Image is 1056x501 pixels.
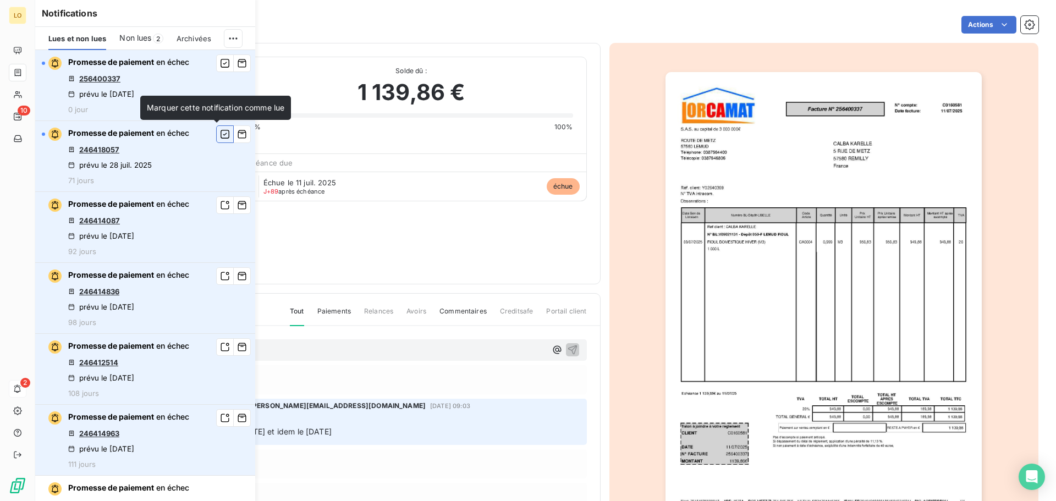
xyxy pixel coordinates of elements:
span: 98 jours [68,318,96,327]
div: LO [9,7,26,24]
span: Commentaires [439,306,487,325]
span: en échec [156,412,189,421]
div: prévu le [DATE] [68,90,134,98]
span: en échec [156,483,189,492]
button: Promesse de paiement en échec246414836prévu le [DATE]98 jours [35,263,255,334]
span: Promesse de paiement [68,57,154,67]
span: Tout [290,306,304,326]
span: Lues et non lues [48,34,106,43]
a: 246414087 [79,216,120,225]
span: Portail client [546,306,586,325]
img: Logo LeanPay [9,477,26,494]
button: Promesse de paiement en échec246414963prévu le [DATE]111 jours [35,405,255,476]
span: 100% [554,122,573,132]
span: Échéance due [243,158,293,167]
span: en échec [156,57,189,67]
div: prévu le [DATE] [68,373,134,382]
div: Open Intercom Messenger [1019,464,1045,490]
span: 111 jours [68,460,96,469]
a: 246418057 [79,145,119,154]
span: Promesse de paiement [68,128,154,137]
div: prévu le [DATE] [68,444,134,453]
span: Paiements [317,306,351,325]
button: Promesse de paiement en échec246412514prévu le [DATE]108 jours [35,334,255,405]
span: après échéance [263,188,325,195]
span: Promesse de paiement [68,483,154,492]
span: Solde dû : [250,66,573,76]
span: Archivées [177,34,211,43]
span: échue [547,178,580,195]
span: 2 [20,378,30,388]
a: 246414836 [79,287,119,296]
button: Promesse de paiement en échec246418057prévu le 28 juil. 202571 jours [35,121,255,192]
span: Avoirs [406,306,426,325]
span: Promesse de paiement [68,270,154,279]
h6: Notifications [42,7,249,20]
span: Relances [364,306,393,325]
span: 1 139,86 € [358,76,465,109]
a: 246414963 [79,429,119,438]
div: prévu le [DATE] [68,302,134,311]
button: Promesse de paiement en échec256400337prévu le [DATE]0 jour [35,50,255,121]
span: J+89 [263,188,279,195]
span: Promesse de paiement [68,341,154,350]
div: prévu le 28 juil. 2025 [68,161,152,169]
span: Échue le 11 juil. 2025 [263,178,336,187]
span: 10 [18,106,30,115]
span: en échec [156,199,189,208]
span: Promesse de paiement [68,412,154,421]
span: Promesse de paiement [68,199,154,208]
span: Marquer cette notification comme lue [147,103,284,112]
div: prévu le [DATE] [68,232,134,240]
span: en échec [156,341,189,350]
span: 108 jours [68,389,99,398]
span: Creditsafe [500,306,533,325]
a: 256400337 [79,74,120,83]
span: Non lues [119,32,151,43]
span: 71 jours [68,176,94,185]
span: [DATE] 09:03 [430,403,470,409]
span: 2 [153,34,163,43]
span: en échec [156,270,189,279]
span: en échec [156,128,189,137]
button: Actions [961,16,1016,34]
button: Promesse de paiement en échec246414087prévu le [DATE]92 jours [35,192,255,263]
a: 246412514 [79,358,118,367]
span: 0 jour [68,105,88,114]
span: 92 jours [68,247,96,256]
